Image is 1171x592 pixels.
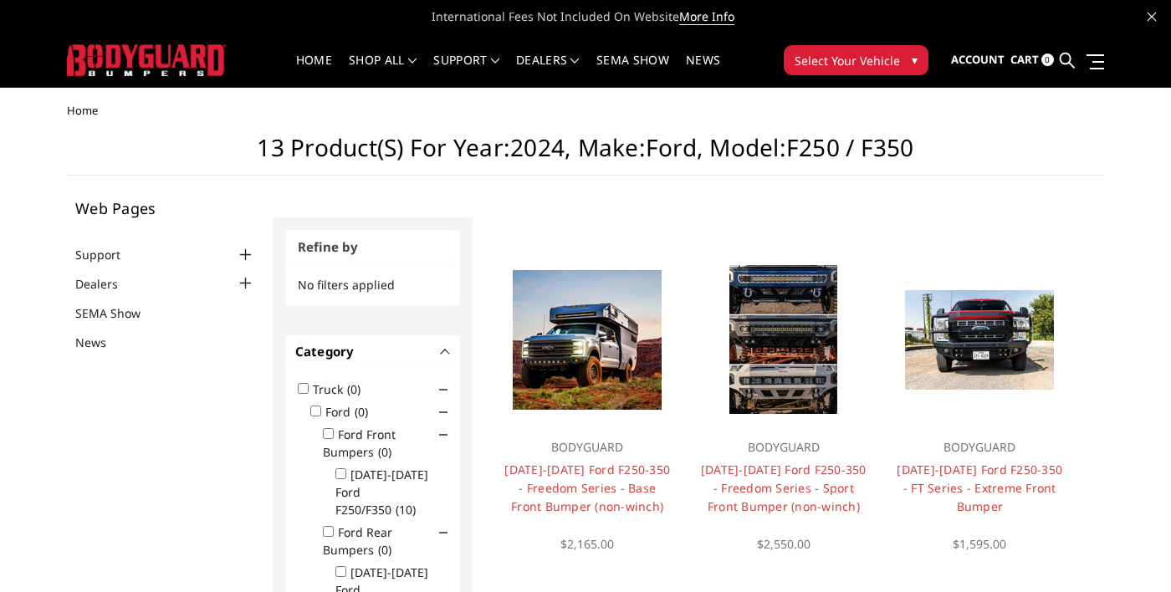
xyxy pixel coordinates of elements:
p: BODYGUARD [895,437,1066,457]
h4: Category [295,342,451,361]
img: BODYGUARD BUMPERS [67,44,226,75]
h3: Refine by [285,230,461,264]
span: (0) [355,404,368,420]
img: Multiple lighting options [729,265,837,414]
a: Cart 0 [1010,38,1054,83]
label: [DATE]-[DATE] Ford F250/F350 [335,467,428,518]
p: BODYGUARD [698,437,869,457]
span: (10) [396,502,416,518]
a: News [75,334,127,351]
a: SEMA Show [75,304,161,322]
button: - [442,347,450,355]
label: Truck [313,381,371,397]
label: Ford [325,404,378,420]
span: Cart [1010,52,1039,67]
span: $1,595.00 [953,536,1006,552]
span: Select Your Vehicle [795,52,900,69]
span: Click to show/hide children [439,528,447,537]
span: No filters applied [298,277,395,293]
span: (0) [347,381,361,397]
span: Account [951,52,1005,67]
h5: Web Pages [75,201,256,216]
a: Account [951,38,1005,83]
a: shop all [349,54,417,87]
span: ▾ [912,51,918,69]
p: BODYGUARD [502,437,672,457]
a: [DATE]-[DATE] Ford F250-350 - Freedom Series - Base Front Bumper (non-winch) [504,462,670,514]
span: (0) [378,542,391,558]
a: Support [433,54,499,87]
a: [DATE]-[DATE] Ford F250-350 - FT Series - Extreme Front Bumper [897,462,1062,514]
a: News [686,54,720,87]
a: Home [296,54,332,87]
span: Click to show/hide children [439,431,447,439]
a: [DATE]-[DATE] Ford F250-350 - Freedom Series - Sport Front Bumper (non-winch) [701,462,867,514]
label: Ford Rear Bumpers [323,524,401,558]
a: SEMA Show [596,54,669,87]
a: Support [75,246,141,263]
label: Ford Front Bumpers [323,426,401,460]
span: Click to show/hide children [439,385,447,394]
span: $2,550.00 [757,536,810,552]
span: $2,165.00 [560,536,614,552]
button: Select Your Vehicle [784,45,928,75]
span: Home [67,103,98,118]
a: Dealers [516,54,580,87]
h1: 13 Product(s) for Year:2024, Make:Ford, Model:F250 / F350 [67,134,1104,176]
span: 0 [1041,54,1054,66]
span: Click to show/hide children [439,408,447,416]
a: Dealers [75,275,139,293]
a: More Info [679,8,734,25]
span: (0) [378,444,391,460]
a: Multiple lighting options [694,251,873,430]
